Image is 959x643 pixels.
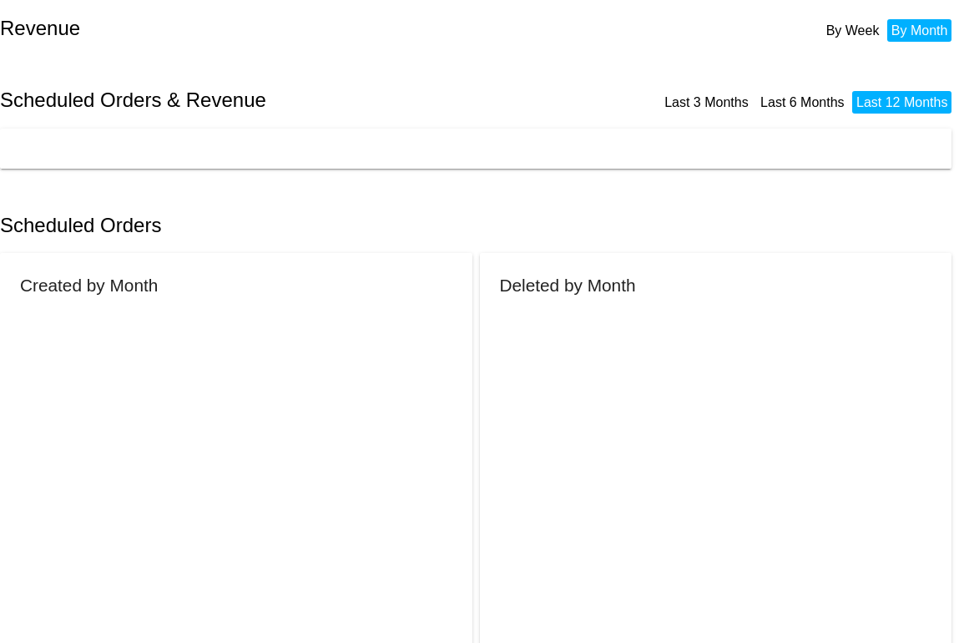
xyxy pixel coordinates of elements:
[20,276,158,295] h2: Created by Month
[500,276,636,295] h2: Deleted by Month
[822,19,884,42] li: By Week
[760,95,845,109] a: Last 6 Months
[664,95,749,109] a: Last 3 Months
[887,19,952,42] li: By Month
[856,95,947,109] a: Last 12 Months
